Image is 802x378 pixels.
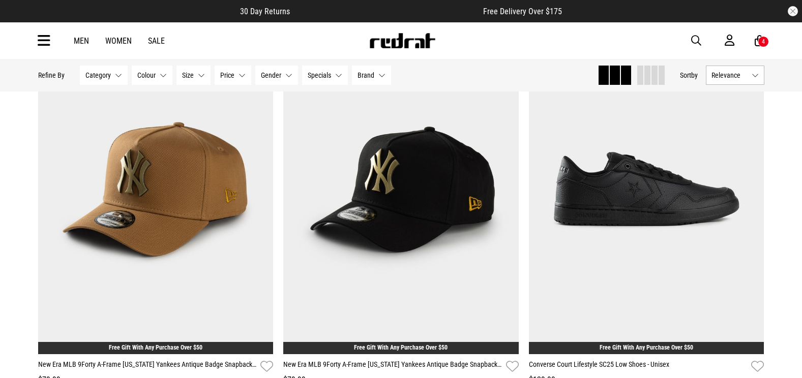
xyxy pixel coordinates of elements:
div: 4 [762,38,765,45]
span: Colour [137,71,156,79]
span: Category [85,71,111,79]
button: Size [176,66,211,85]
button: Colour [132,66,172,85]
a: Sale [148,36,165,46]
span: Gender [261,71,281,79]
a: Free Gift With Any Purchase Over $50 [600,344,693,351]
span: by [691,71,698,79]
span: Relevance [711,71,748,79]
a: Free Gift With Any Purchase Over $50 [354,344,448,351]
p: Refine By [38,71,65,79]
span: Specials [308,71,331,79]
button: Sortby [680,69,698,81]
button: Relevance [706,66,764,85]
span: Size [182,71,194,79]
a: New Era MLB 9Forty A-Frame [US_STATE] Yankees Antique Badge Snapback Cap [283,359,502,374]
button: Brand [352,66,391,85]
button: Open LiveChat chat widget [8,4,39,35]
img: Converse Court Lifestyle Sc25 Low Shoes - Unisex in Black [529,25,764,354]
span: Price [220,71,234,79]
button: Price [215,66,251,85]
span: 30 Day Returns [240,7,290,16]
img: New Era Mlb 9forty A-frame New York Yankees Antique Badge Snapback Cap in Black [283,25,519,354]
img: Redrat logo [369,33,436,48]
a: New Era MLB 9Forty A-Frame [US_STATE] Yankees Antique Badge Snapback Cap [38,359,257,374]
a: Women [105,36,132,46]
span: Free Delivery Over $175 [483,7,562,16]
button: Gender [255,66,298,85]
span: Brand [358,71,374,79]
a: 4 [755,36,764,46]
a: Men [74,36,89,46]
button: Specials [302,66,348,85]
img: New Era Mlb 9forty A-frame New York Yankees Antique Badge Snapback Cap in Brown [38,25,274,354]
a: Free Gift With Any Purchase Over $50 [109,344,202,351]
button: Category [80,66,128,85]
iframe: Customer reviews powered by Trustpilot [310,6,463,16]
a: Converse Court Lifestyle SC25 Low Shoes - Unisex [529,359,748,374]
